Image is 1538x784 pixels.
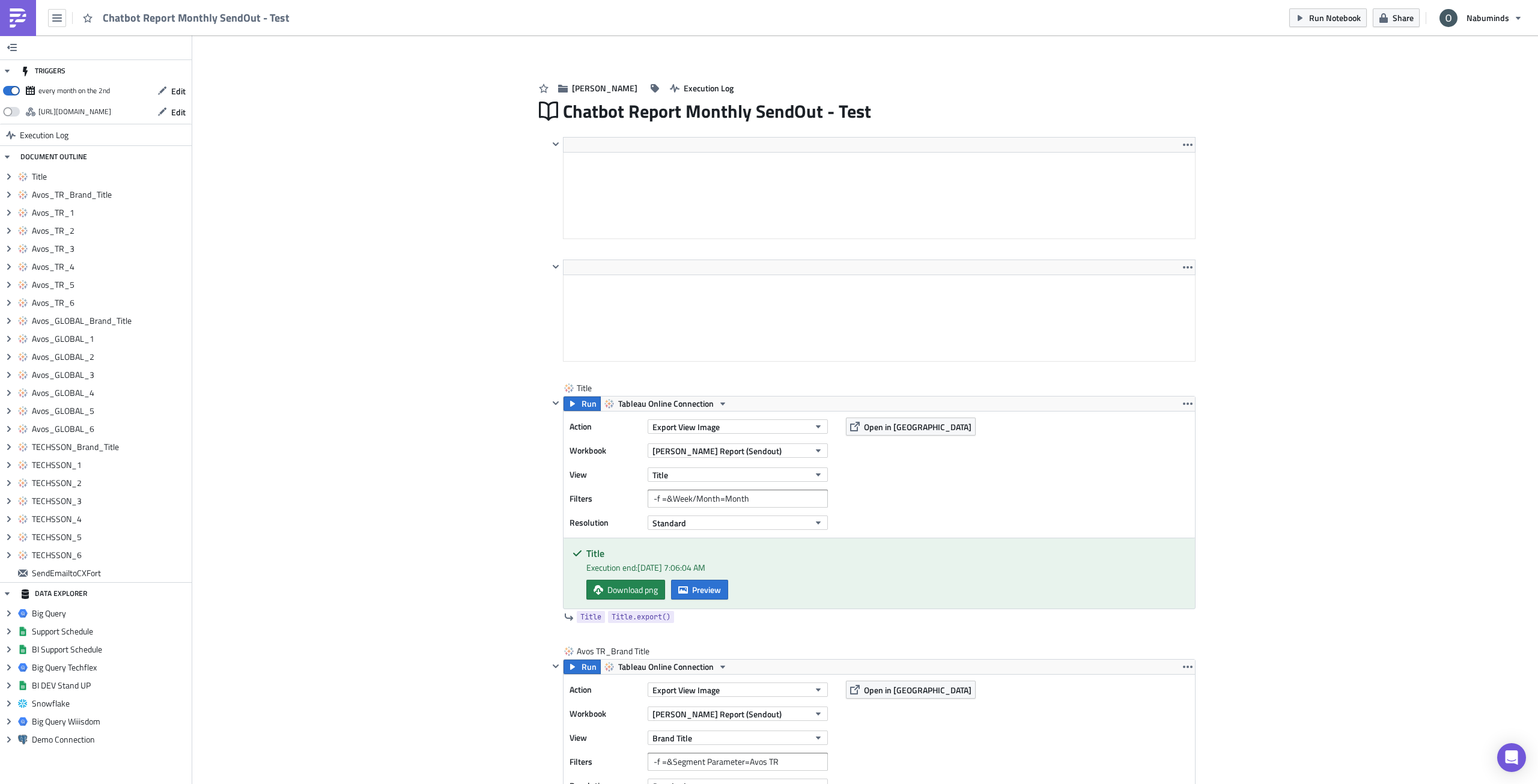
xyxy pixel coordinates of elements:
[652,732,692,744] span: Brand Title
[564,397,601,411] button: Run
[32,460,189,470] span: TECHSSON_1
[552,79,643,97] button: [PERSON_NAME]
[32,406,189,416] span: Avos_GLOBAL_5
[1289,8,1367,27] button: Run Notebook
[1393,11,1414,24] span: Share
[32,734,189,745] span: Demo Connection
[570,442,642,460] label: Workbook
[1497,743,1526,772] div: Open Intercom Messenger
[570,705,642,723] label: Workbook
[32,550,189,561] span: TECHSSON_6
[32,532,189,542] span: TECHSSON_5
[32,716,189,727] span: Big Query Wiiisdom
[32,644,189,655] span: BI Support Schedule
[648,443,828,458] button: [PERSON_NAME] Report (Sendout)
[32,171,189,182] span: Title
[648,707,828,721] button: [PERSON_NAME] Report (Sendout)
[570,466,642,484] label: View
[20,124,68,146] span: Execution Log
[32,496,189,506] span: TECHSSON_3
[586,548,1186,558] h5: Title
[1309,11,1361,24] span: Run Notebook
[600,660,732,674] button: Tableau Online Connection
[32,424,189,434] span: Avos_GLOBAL_6
[607,583,658,596] span: Download png
[151,82,192,100] button: Edit
[671,580,728,600] button: Preview
[648,731,828,745] button: Brand Title
[582,660,597,674] span: Run
[586,580,665,600] a: Download png
[32,387,189,398] span: Avos_GLOBAL_4
[564,275,1195,361] iframe: Rich Text Area
[582,397,597,411] span: Run
[32,568,189,579] span: SendEmailtoCXFort
[32,189,189,200] span: Avos_TR_Brand_Title
[549,137,563,151] button: Hide content
[664,79,740,97] button: Execution Log
[32,662,189,673] span: Big Query Techflex
[38,103,111,121] div: https://pushmetrics.io/api/v1/report/2joyKj0LDq/webhook?token=637c4de358d147ecb9e158ec35793f0d
[549,396,563,410] button: Hide content
[32,207,189,218] span: Avos_TR_1
[1467,11,1509,24] span: Nabuminds
[38,82,110,100] div: every month on the 2nd
[618,660,714,674] span: Tableau Online Connection
[577,645,651,657] span: Avos TR_Brand Title
[577,382,625,394] span: Title
[32,514,189,524] span: TECHSSON_4
[570,514,642,532] label: Resolution
[864,421,971,433] span: Open in [GEOGRAPHIC_DATA]
[572,82,637,94] span: [PERSON_NAME]
[684,82,734,94] span: Execution Log
[20,583,87,604] div: DATA EXPLORER
[32,369,189,380] span: Avos_GLOBAL_3
[563,100,872,123] span: Chatbot Report Monthly SendOut - Test
[600,397,732,411] button: Tableau Online Connection
[648,515,828,530] button: Standard
[549,659,563,673] button: Hide content
[8,8,28,28] img: PushMetrics
[648,490,828,508] input: Filter1=Value1&...
[32,351,189,362] span: Avos_GLOBAL_2
[564,153,1195,239] iframe: Rich Text Area
[570,681,642,699] label: Action
[151,103,192,121] button: Edit
[846,418,976,436] button: Open in [GEOGRAPHIC_DATA]
[549,260,563,274] button: Hide content
[171,106,186,118] span: Edit
[564,660,601,674] button: Run
[652,708,782,720] span: [PERSON_NAME] Report (Sendout)
[570,490,642,508] label: Filters
[1438,8,1459,28] img: Avatar
[103,11,291,25] span: Chatbot Report Monthly SendOut - Test
[1432,5,1529,31] button: Nabuminds
[864,684,971,696] span: Open in [GEOGRAPHIC_DATA]
[652,469,668,481] span: Title
[648,419,828,434] button: Export View Image
[692,583,721,596] span: Preview
[32,297,189,308] span: Avos_TR_6
[32,442,189,452] span: TECHSSON_Brand_Title
[570,753,642,771] label: Filters
[32,698,189,709] span: Snowflake
[570,418,642,436] label: Action
[20,60,65,82] div: TRIGGERS
[648,467,828,482] button: Title
[652,421,720,433] span: Export View Image
[32,315,189,326] span: Avos_GLOBAL_Brand_Title
[648,753,828,771] input: Filter1=Value1&...
[32,261,189,272] span: Avos_TR_4
[652,445,782,457] span: [PERSON_NAME] Report (Sendout)
[846,681,976,699] button: Open in [GEOGRAPHIC_DATA]
[32,333,189,344] span: Avos_GLOBAL_1
[32,225,189,236] span: Avos_TR_2
[32,680,189,691] span: BI DEV Stand UP
[648,682,828,697] button: Export View Image
[1373,8,1420,27] button: Share
[618,397,714,411] span: Tableau Online Connection
[570,729,642,747] label: View
[32,608,189,619] span: Big Query
[577,611,605,623] a: Title
[32,626,189,637] span: Support Schedule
